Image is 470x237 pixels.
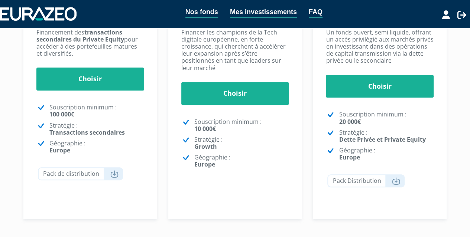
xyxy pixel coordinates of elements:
[49,104,144,118] p: Souscription minimum :
[327,174,405,187] a: Pack Distribution
[230,7,297,18] a: Mes investissements
[339,129,434,143] p: Stratégie :
[38,167,123,180] a: Pack de distribution
[49,146,70,154] strong: Europe
[339,153,360,161] strong: Europe
[194,136,289,150] p: Stratégie :
[194,142,217,151] strong: Growth
[49,122,144,136] p: Stratégie :
[339,111,434,125] p: Souscription minimum :
[36,29,144,57] p: Financement des pour accéder à des portefeuilles matures et diversifiés.
[194,118,289,132] p: Souscription minimum :
[339,147,434,161] p: Géographie :
[36,28,124,43] strong: transactions secondaires du Private Equity
[194,160,215,168] strong: Europe
[326,75,434,98] a: Choisir
[49,110,74,118] strong: 100 000€
[326,29,434,65] p: Un fonds ouvert, semi liquide, offrant un accès privilégié aux marchés privés en investissant dan...
[194,154,289,168] p: Géographie :
[181,82,289,105] a: Choisir
[49,140,144,154] p: Géographie :
[339,118,360,126] strong: 20 000€
[309,7,322,18] a: FAQ
[181,29,289,72] p: Financer les champions de la Tech digitale européenne, en forte croissance, qui cherchent à accél...
[339,135,425,144] strong: Dette Privée et Private Equity
[185,7,218,18] a: Nos fonds
[36,68,144,90] a: Choisir
[49,128,125,136] strong: Transactions secondaires
[194,125,216,133] strong: 10 000€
